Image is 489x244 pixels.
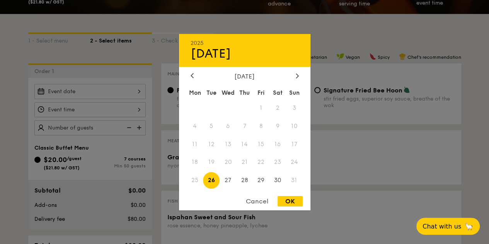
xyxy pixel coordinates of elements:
div: Thu [236,85,253,99]
div: Tue [203,85,220,99]
span: 15 [253,136,269,152]
span: 17 [286,136,303,152]
span: 28 [236,172,253,189]
span: 24 [286,154,303,171]
span: 3 [286,99,303,116]
span: 13 [220,136,236,152]
span: 16 [269,136,286,152]
div: 2025 [191,39,299,46]
button: Chat with us🦙 [416,218,480,235]
div: Sat [269,85,286,99]
div: Sun [286,85,303,99]
div: Wed [220,85,236,99]
span: 20 [220,154,236,171]
span: 29 [253,172,269,189]
div: Mon [187,85,203,99]
span: 31 [286,172,303,189]
span: 23 [269,154,286,171]
span: 19 [203,154,220,171]
div: Cancel [238,196,276,206]
div: Fri [253,85,269,99]
span: 7 [236,118,253,134]
span: 14 [236,136,253,152]
span: 30 [269,172,286,189]
div: OK [278,196,303,206]
div: [DATE] [191,46,299,61]
span: 18 [187,154,203,171]
div: [DATE] [191,72,299,80]
span: 12 [203,136,220,152]
span: 🦙 [464,222,474,231]
span: Chat with us [423,223,461,230]
span: 26 [203,172,220,189]
span: 5 [203,118,220,134]
span: 1 [253,99,269,116]
span: 6 [220,118,236,134]
span: 4 [187,118,203,134]
span: 21 [236,154,253,171]
span: 9 [269,118,286,134]
span: 25 [187,172,203,189]
span: 8 [253,118,269,134]
span: 2 [269,99,286,116]
span: 22 [253,154,269,171]
span: 27 [220,172,236,189]
span: 10 [286,118,303,134]
span: 11 [187,136,203,152]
